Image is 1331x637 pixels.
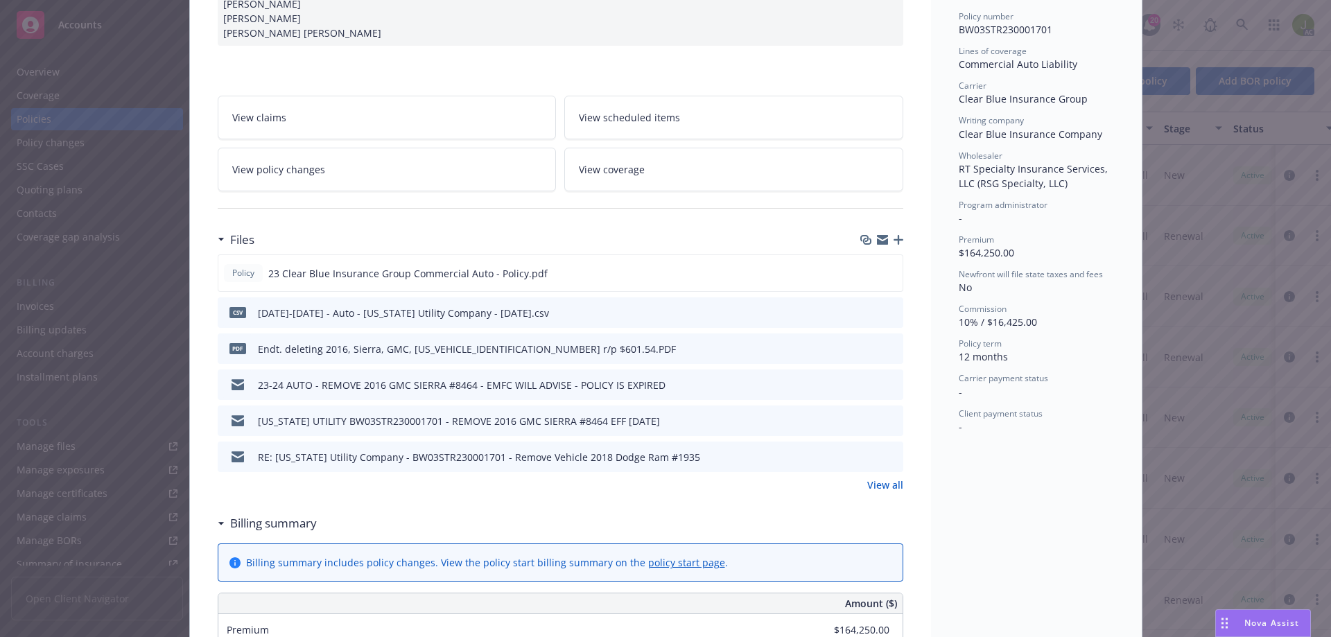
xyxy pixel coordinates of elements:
[218,231,254,249] div: Files
[959,408,1043,419] span: Client payment status
[258,306,549,320] div: [DATE]-[DATE] - Auto - [US_STATE] Utility Company - [DATE].csv
[885,266,897,281] button: preview file
[229,267,257,279] span: Policy
[218,514,317,532] div: Billing summary
[232,162,325,177] span: View policy changes
[258,414,660,428] div: [US_STATE] UTILITY BW03STR230001701 - REMOVE 2016 GMC SIERRA #8464 EFF [DATE]
[648,556,725,569] a: policy start page
[959,315,1037,329] span: 10% / $16,425.00
[268,266,548,281] span: 23 Clear Blue Insurance Group Commercial Auto - Policy.pdf
[959,420,962,433] span: -
[863,414,874,428] button: download file
[218,148,557,191] a: View policy changes
[959,58,1077,71] span: Commercial Auto Liability
[885,414,898,428] button: preview file
[959,80,986,91] span: Carrier
[579,162,645,177] span: View coverage
[862,266,873,281] button: download file
[959,350,1008,363] span: 12 months
[863,342,874,356] button: download file
[232,110,286,125] span: View claims
[579,110,680,125] span: View scheduled items
[564,96,903,139] a: View scheduled items
[959,385,962,399] span: -
[1244,617,1299,629] span: Nova Assist
[258,342,676,356] div: Endt. deleting 2016, Sierra, GMC, [US_VEHICLE_IDENTIFICATION_NUMBER] r/p $601.54.PDF
[959,92,1088,105] span: Clear Blue Insurance Group
[867,478,903,492] a: View all
[959,150,1002,162] span: Wholesaler
[863,306,874,320] button: download file
[959,211,962,225] span: -
[229,307,246,317] span: csv
[885,342,898,356] button: preview file
[959,303,1007,315] span: Commission
[227,623,269,636] span: Premium
[959,234,994,245] span: Premium
[258,378,665,392] div: 23-24 AUTO - REMOVE 2016 GMC SIERRA #8464 - EMFC WILL ADVISE - POLICY IS EXPIRED
[1215,609,1311,637] button: Nova Assist
[845,596,897,611] span: Amount ($)
[959,114,1024,126] span: Writing company
[959,246,1014,259] span: $164,250.00
[218,96,557,139] a: View claims
[959,23,1052,36] span: BW03STR230001701
[229,343,246,354] span: PDF
[1216,610,1233,636] div: Drag to move
[959,128,1102,141] span: Clear Blue Insurance Company
[258,450,700,464] div: RE: [US_STATE] Utility Company - BW03STR230001701 - Remove Vehicle 2018 Dodge Ram #1935
[246,555,728,570] div: Billing summary includes policy changes. View the policy start billing summary on the .
[959,162,1111,190] span: RT Specialty Insurance Services, LLC (RSG Specialty, LLC)
[959,372,1048,384] span: Carrier payment status
[230,514,317,532] h3: Billing summary
[885,450,898,464] button: preview file
[959,281,972,294] span: No
[885,378,898,392] button: preview file
[230,231,254,249] h3: Files
[959,338,1002,349] span: Policy term
[959,10,1014,22] span: Policy number
[863,450,874,464] button: download file
[885,306,898,320] button: preview file
[959,268,1103,280] span: Newfront will file state taxes and fees
[564,148,903,191] a: View coverage
[863,378,874,392] button: download file
[959,199,1047,211] span: Program administrator
[959,45,1027,57] span: Lines of coverage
